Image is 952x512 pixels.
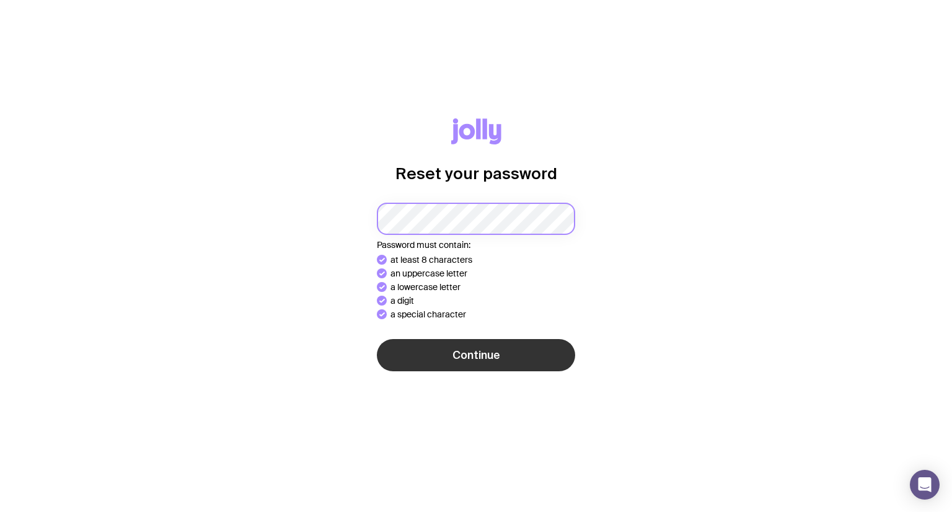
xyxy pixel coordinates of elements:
[390,282,461,292] p: a lowercase letter
[395,164,557,183] h1: Reset your password
[452,348,500,363] span: Continue
[377,240,575,250] p: Password must contain:
[390,268,467,278] p: an uppercase letter
[910,470,940,500] div: Open Intercom Messenger
[390,255,472,265] p: at least 8 characters
[390,296,414,306] p: a digit
[390,309,466,319] p: a special character
[377,339,575,371] button: Continue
